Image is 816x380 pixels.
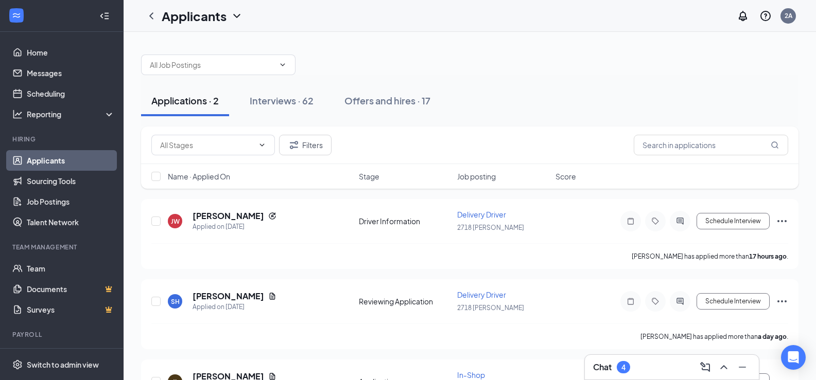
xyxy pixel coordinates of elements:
[160,139,254,151] input: All Stages
[697,213,770,229] button: Schedule Interview
[288,139,300,151] svg: Filter
[771,141,779,149] svg: MagnifyingGlass
[697,359,714,375] button: ComposeMessage
[359,296,451,306] div: Reviewing Application
[27,279,115,299] a: DocumentsCrown
[250,94,314,107] div: Interviews · 62
[12,330,113,339] div: Payroll
[634,135,788,155] input: Search in applications
[555,171,576,182] span: Score
[231,10,243,22] svg: ChevronDown
[27,258,115,279] a: Team
[27,109,115,119] div: Reporting
[593,361,612,373] h3: Chat
[27,42,115,63] a: Home
[716,359,732,375] button: ChevronUp
[27,171,115,191] a: Sourcing Tools
[99,11,110,21] svg: Collapse
[457,210,506,219] span: Delivery Driver
[640,332,788,341] p: [PERSON_NAME] has applied more than .
[759,10,772,22] svg: QuestionInfo
[279,61,287,69] svg: ChevronDown
[27,212,115,232] a: Talent Network
[457,224,524,231] span: 2718 [PERSON_NAME]
[27,150,115,171] a: Applicants
[268,292,276,300] svg: Document
[145,10,158,22] svg: ChevronLeft
[781,345,806,370] div: Open Intercom Messenger
[776,215,788,227] svg: Ellipses
[699,361,711,373] svg: ComposeMessage
[193,302,276,312] div: Applied on [DATE]
[27,359,99,370] div: Switch to admin view
[193,210,264,222] h5: [PERSON_NAME]
[258,141,266,149] svg: ChevronDown
[344,94,430,107] div: Offers and hires · 17
[697,293,770,310] button: Schedule Interview
[193,222,276,232] div: Applied on [DATE]
[27,63,115,83] a: Messages
[279,135,332,155] button: Filter Filters
[457,171,496,182] span: Job posting
[737,10,749,22] svg: Notifications
[150,59,274,70] input: All Job Postings
[12,109,23,119] svg: Analysis
[11,10,22,21] svg: WorkstreamLogo
[27,299,115,320] a: SurveysCrown
[12,135,113,143] div: Hiring
[168,171,230,182] span: Name · Applied On
[632,252,788,261] p: [PERSON_NAME] has applied more than .
[457,290,506,299] span: Delivery Driver
[736,361,749,373] svg: Minimize
[621,363,626,372] div: 4
[649,297,662,305] svg: Tag
[785,11,792,20] div: 2A
[718,361,730,373] svg: ChevronUp
[27,191,115,212] a: Job Postings
[171,297,180,306] div: SH
[674,297,686,305] svg: ActiveChat
[268,212,276,220] svg: Reapply
[674,217,686,225] svg: ActiveChat
[776,295,788,307] svg: Ellipses
[624,217,637,225] svg: Note
[457,370,485,379] span: In-Shop
[27,346,115,366] a: PayrollCrown
[734,359,751,375] button: Minimize
[171,217,180,226] div: JW
[749,252,787,260] b: 17 hours ago
[12,359,23,370] svg: Settings
[359,216,451,226] div: Driver Information
[649,217,662,225] svg: Tag
[758,333,787,340] b: a day ago
[162,7,227,25] h1: Applicants
[457,304,524,312] span: 2718 [PERSON_NAME]
[27,83,115,104] a: Scheduling
[624,297,637,305] svg: Note
[12,243,113,251] div: Team Management
[193,291,264,302] h5: [PERSON_NAME]
[151,94,219,107] div: Applications · 2
[359,171,379,182] span: Stage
